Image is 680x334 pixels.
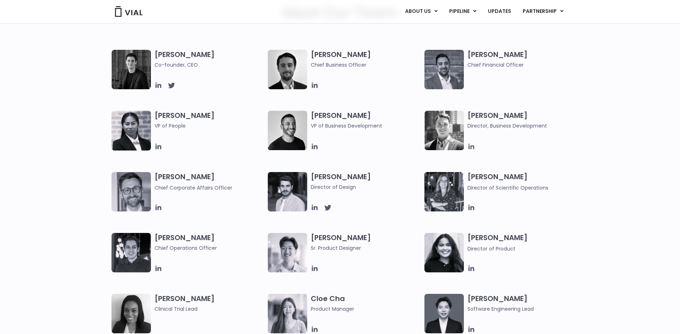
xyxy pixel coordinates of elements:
[424,172,464,211] img: Headshot of smiling woman named Sarah
[443,5,482,18] a: PIPELINEMenu Toggle
[154,111,265,140] h3: [PERSON_NAME]
[154,184,232,191] span: Chief Corporate Affairs Officer
[154,305,265,313] span: Clinical Trial Lead
[424,50,464,89] img: Headshot of smiling man named Samir
[111,294,151,333] img: A black and white photo of a woman smiling.
[424,111,464,150] img: A black and white photo of a smiling man in a suit at ARVO 2023.
[467,233,577,253] h3: [PERSON_NAME]
[467,172,577,192] h3: [PERSON_NAME]
[311,244,421,252] span: Sr. Product Designer
[154,172,265,192] h3: [PERSON_NAME]
[154,294,265,313] h3: [PERSON_NAME]
[268,111,307,150] img: A black and white photo of a man smiling.
[111,111,151,151] img: Catie
[111,233,151,272] img: Headshot of smiling man named Josh
[517,5,569,18] a: PARTNERSHIPMenu Toggle
[467,111,577,130] h3: [PERSON_NAME]
[154,244,265,252] span: Chief Operations Officer
[311,305,421,313] span: Product Manager
[467,184,548,191] span: Director of Scientific Operations
[154,50,265,69] h3: [PERSON_NAME]
[311,111,421,130] h3: [PERSON_NAME]
[311,50,421,69] h3: [PERSON_NAME]
[311,183,421,191] span: Director of Design
[268,233,307,272] img: Brennan
[424,233,464,272] img: Smiling woman named Dhruba
[482,5,517,18] a: UPDATES
[311,233,421,252] h3: [PERSON_NAME]
[311,294,421,313] h3: Cloe Cha
[311,61,421,69] span: Chief Business Officer
[467,122,577,130] span: Director, Business Development
[467,61,577,69] span: Chief Financial Officer
[268,172,307,211] img: Headshot of smiling man named Albert
[268,50,307,89] img: A black and white photo of a man in a suit holding a vial.
[114,6,143,17] img: Vial Logo
[154,61,265,69] span: Co-founder, CEO
[311,122,421,130] span: VP of Business Development
[399,5,443,18] a: ABOUT USMenu Toggle
[467,50,577,69] h3: [PERSON_NAME]
[467,245,515,252] span: Director of Product
[311,172,421,191] h3: [PERSON_NAME]
[467,305,577,313] span: Software Engineering Lead
[268,294,307,333] img: Cloe
[111,50,151,89] img: A black and white photo of a man in a suit attending a Summit.
[154,233,265,252] h3: [PERSON_NAME]
[467,294,577,313] h3: [PERSON_NAME]
[111,172,151,211] img: Paolo-M
[154,122,265,130] span: VP of People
